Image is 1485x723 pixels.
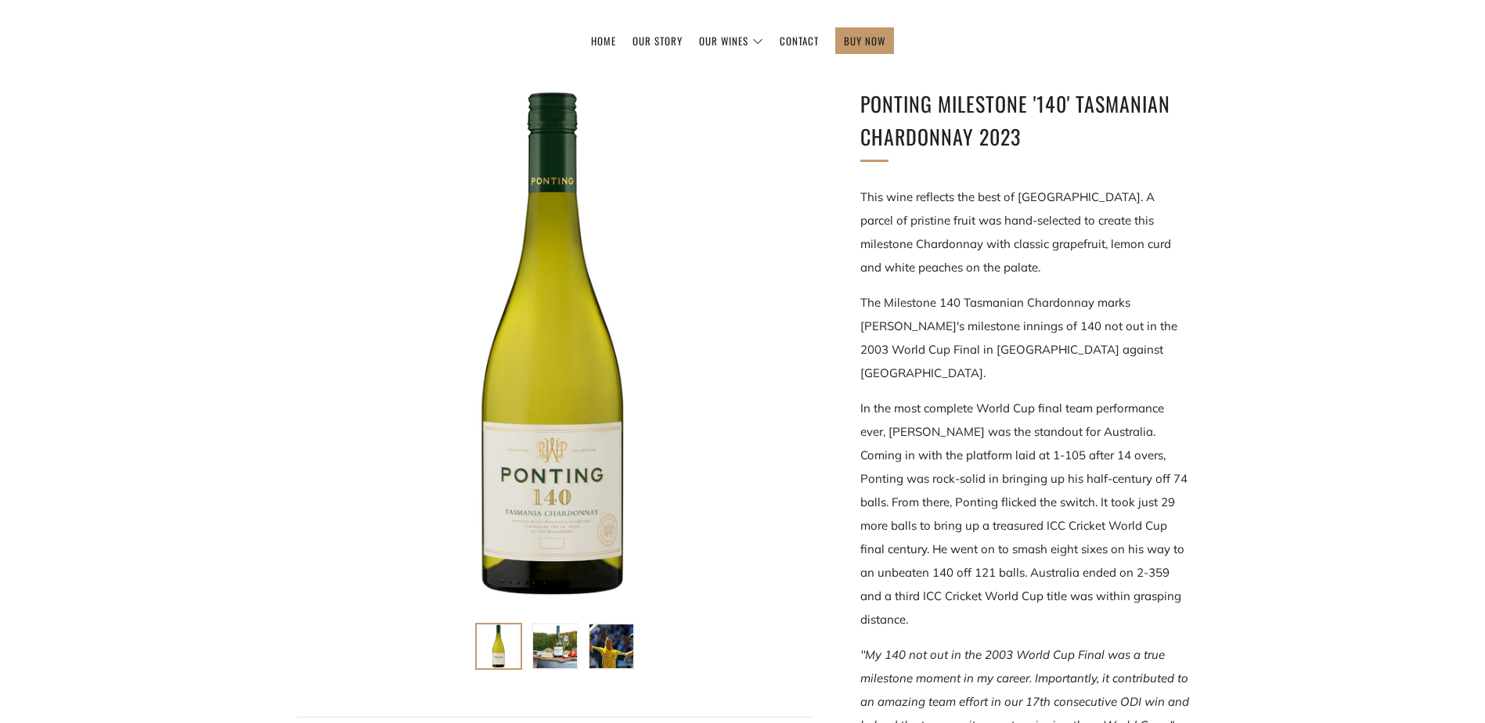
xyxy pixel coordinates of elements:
img: Load image into Gallery viewer, Ponting Milestone &#39;140&#39; Tasmanian Chardonnay 2023 [533,624,577,668]
img: Load image into Gallery viewer, Ponting Milestone &#39;140&#39; Tasmanian Chardonnay 2023 [589,624,633,668]
img: Load image into Gallery viewer, Ponting Milestone &#39;140&#39; Tasmanian Chardonnay 2023 [477,624,521,668]
a: Our Story [633,28,683,53]
a: Our Wines [699,28,763,53]
p: The Milestone 140 Tasmanian Chardonnay marks [PERSON_NAME]'s milestone innings of 140 not out in ... [860,291,1189,385]
p: This wine reflects the best of [GEOGRAPHIC_DATA]. A parcel of pristine fruit was hand-selected to... [860,185,1189,279]
a: BUY NOW [844,28,885,53]
span: In the most complete World Cup final team performance ever, [PERSON_NAME] was the standout for Au... [860,401,1188,627]
button: Load image into Gallery viewer, Ponting Milestone &#39;140&#39; Tasmanian Chardonnay 2023 [475,623,522,670]
a: Home [591,28,616,53]
a: Contact [780,28,819,53]
h1: Ponting Milestone '140' Tasmanian Chardonnay 2023 [860,88,1189,153]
